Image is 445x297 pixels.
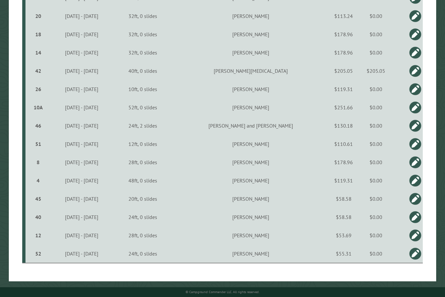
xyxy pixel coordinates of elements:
[357,80,395,98] td: $0.00
[50,232,113,239] div: [DATE] - [DATE]
[331,171,357,190] td: $119.31
[331,208,357,226] td: $58.58
[114,117,171,135] td: 24ft, 2 slides
[357,117,395,135] td: $0.00
[171,153,330,171] td: [PERSON_NAME]
[171,171,330,190] td: [PERSON_NAME]
[171,25,330,43] td: [PERSON_NAME]
[357,190,395,208] td: $0.00
[28,122,48,129] div: 46
[28,104,48,111] div: 10A
[357,208,395,226] td: $0.00
[28,86,48,92] div: 26
[50,177,113,184] div: [DATE] - [DATE]
[331,80,357,98] td: $119.31
[114,190,171,208] td: 20ft, 0 slides
[331,98,357,117] td: $251.66
[331,135,357,153] td: $110.61
[114,226,171,244] td: 28ft, 0 slides
[171,117,330,135] td: [PERSON_NAME] and [PERSON_NAME]
[50,250,113,257] div: [DATE] - [DATE]
[357,7,395,25] td: $0.00
[28,31,48,38] div: 18
[50,104,113,111] div: [DATE] - [DATE]
[114,208,171,226] td: 24ft, 0 slides
[114,25,171,43] td: 32ft, 0 slides
[171,135,330,153] td: [PERSON_NAME]
[114,98,171,117] td: 52ft, 0 slides
[114,135,171,153] td: 12ft, 0 slides
[114,43,171,62] td: 32ft, 0 slides
[114,171,171,190] td: 48ft, 0 slides
[28,195,48,202] div: 45
[28,141,48,147] div: 51
[50,159,113,165] div: [DATE] - [DATE]
[331,153,357,171] td: $178.96
[171,80,330,98] td: [PERSON_NAME]
[50,141,113,147] div: [DATE] - [DATE]
[357,98,395,117] td: $0.00
[331,190,357,208] td: $58.58
[171,62,330,80] td: [PERSON_NAME][MEDICAL_DATA]
[357,153,395,171] td: $0.00
[171,208,330,226] td: [PERSON_NAME]
[331,226,357,244] td: $53.69
[28,250,48,257] div: 52
[28,177,48,184] div: 4
[114,7,171,25] td: 32ft, 0 slides
[114,62,171,80] td: 40ft, 0 slides
[114,80,171,98] td: 10ft, 0 slides
[331,117,357,135] td: $130.18
[331,62,357,80] td: $205.05
[331,43,357,62] td: $178.96
[171,226,330,244] td: [PERSON_NAME]
[28,232,48,239] div: 12
[171,43,330,62] td: [PERSON_NAME]
[50,13,113,19] div: [DATE] - [DATE]
[114,153,171,171] td: 28ft, 0 slides
[50,122,113,129] div: [DATE] - [DATE]
[186,290,259,294] small: © Campground Commander LLC. All rights reserved.
[331,7,357,25] td: $113.24
[331,25,357,43] td: $178.96
[171,244,330,263] td: [PERSON_NAME]
[171,7,330,25] td: [PERSON_NAME]
[357,226,395,244] td: $0.00
[357,43,395,62] td: $0.00
[357,25,395,43] td: $0.00
[357,244,395,263] td: $0.00
[357,171,395,190] td: $0.00
[28,68,48,74] div: 42
[50,214,113,220] div: [DATE] - [DATE]
[28,49,48,56] div: 14
[28,214,48,220] div: 40
[50,68,113,74] div: [DATE] - [DATE]
[50,31,113,38] div: [DATE] - [DATE]
[114,244,171,263] td: 24ft, 0 slides
[50,86,113,92] div: [DATE] - [DATE]
[28,13,48,19] div: 20
[357,135,395,153] td: $0.00
[171,190,330,208] td: [PERSON_NAME]
[171,98,330,117] td: [PERSON_NAME]
[28,159,48,165] div: 8
[50,49,113,56] div: [DATE] - [DATE]
[50,195,113,202] div: [DATE] - [DATE]
[331,244,357,263] td: $55.31
[357,62,395,80] td: $205.05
